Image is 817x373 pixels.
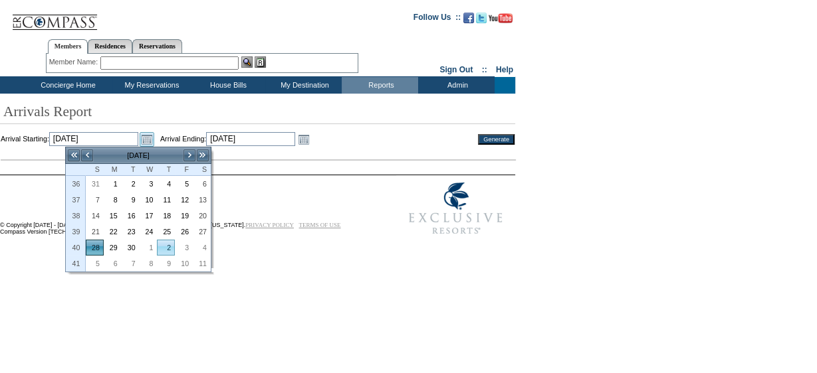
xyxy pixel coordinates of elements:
input: Generate [478,134,515,145]
td: Wednesday, September 10, 2025 [140,192,158,208]
a: 23 [122,224,139,239]
img: View [241,56,253,68]
img: Subscribe to our YouTube Channel [489,13,513,23]
a: 6 [193,177,210,191]
th: 39 [66,224,86,240]
a: 3 [175,240,192,255]
td: Reports [342,77,418,94]
a: Subscribe to our YouTube Channel [489,17,513,25]
th: Sunday [86,164,104,176]
th: 41 [66,256,86,271]
td: Sunday, September 21, 2025 [86,224,104,240]
a: 18 [158,208,174,223]
a: 2 [158,240,174,255]
th: Thursday [157,164,175,176]
a: 10 [140,192,157,207]
td: Saturday, September 27, 2025 [193,224,211,240]
a: 3 [140,177,157,191]
td: Admin [418,77,495,94]
td: Thursday, September 18, 2025 [157,208,175,224]
td: Tuesday, September 09, 2025 [122,192,140,208]
a: 27 [193,224,210,239]
a: 7 [122,256,139,271]
a: TERMS OF USE [299,222,341,228]
a: 5 [175,177,192,191]
td: My Reservations [112,77,189,94]
a: Sign Out [439,65,473,74]
a: 4 [158,177,174,191]
a: 24 [140,224,157,239]
a: Members [48,39,88,54]
td: Friday, October 10, 2025 [175,256,193,271]
img: Follow us on Twitter [476,13,487,23]
img: Reservations [255,56,266,68]
a: 26 [175,224,192,239]
td: Tuesday, September 16, 2025 [122,208,140,224]
td: Wednesday, October 01, 2025 [140,240,158,256]
img: Exclusive Resorts [396,175,515,242]
th: Saturday [193,164,211,176]
a: 8 [104,192,121,207]
a: < [80,149,94,162]
td: Wednesday, September 03, 2025 [140,176,158,192]
a: 31 [86,177,103,191]
td: Thursday, September 04, 2025 [157,176,175,192]
td: Friday, October 03, 2025 [175,240,193,256]
a: Open the calendar popup. [140,132,154,147]
th: 37 [66,192,86,208]
td: Monday, September 29, 2025 [104,240,122,256]
a: 8 [140,256,157,271]
td: Monday, September 15, 2025 [104,208,122,224]
a: 1 [140,240,157,255]
a: 1 [104,177,121,191]
a: > [183,149,196,162]
a: 29 [104,240,121,255]
td: Thursday, September 11, 2025 [157,192,175,208]
td: Thursday, October 09, 2025 [157,256,175,271]
a: 14 [86,208,103,223]
span: :: [482,65,487,74]
td: Friday, September 05, 2025 [175,176,193,192]
th: 38 [66,208,86,224]
a: 15 [104,208,121,223]
td: Sunday, October 05, 2025 [86,256,104,271]
a: 11 [158,192,174,207]
a: 19 [175,208,192,223]
td: Follow Us :: [413,11,461,27]
a: 17 [140,208,157,223]
a: 11 [193,256,210,271]
div: Member Name: [49,56,100,68]
a: 16 [122,208,139,223]
a: 25 [158,224,174,239]
th: 40 [66,240,86,256]
a: 22 [104,224,121,239]
td: Tuesday, September 23, 2025 [122,224,140,240]
a: << [67,149,80,162]
td: Friday, September 19, 2025 [175,208,193,224]
th: Monday [104,164,122,176]
td: Wednesday, October 08, 2025 [140,256,158,271]
td: Tuesday, October 07, 2025 [122,256,140,271]
a: Become our fan on Facebook [463,17,474,25]
a: 28 [86,240,103,255]
a: 30 [122,240,139,255]
td: Tuesday, September 30, 2025 [122,240,140,256]
td: My Destination [265,77,342,94]
a: Reservations [132,39,182,53]
td: Sunday, September 07, 2025 [86,192,104,208]
a: 9 [158,256,174,271]
td: Sunday, September 14, 2025 [86,208,104,224]
td: Thursday, September 25, 2025 [157,224,175,240]
a: 20 [193,208,210,223]
td: House Bills [189,77,265,94]
a: Open the calendar popup. [296,132,311,147]
td: Saturday, September 13, 2025 [193,192,211,208]
a: 2 [122,177,139,191]
td: Saturday, September 20, 2025 [193,208,211,224]
td: Saturday, October 11, 2025 [193,256,211,271]
td: Monday, September 08, 2025 [104,192,122,208]
a: 5 [86,256,103,271]
a: Residences [88,39,132,53]
a: 13 [193,192,210,207]
th: 36 [66,176,86,192]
